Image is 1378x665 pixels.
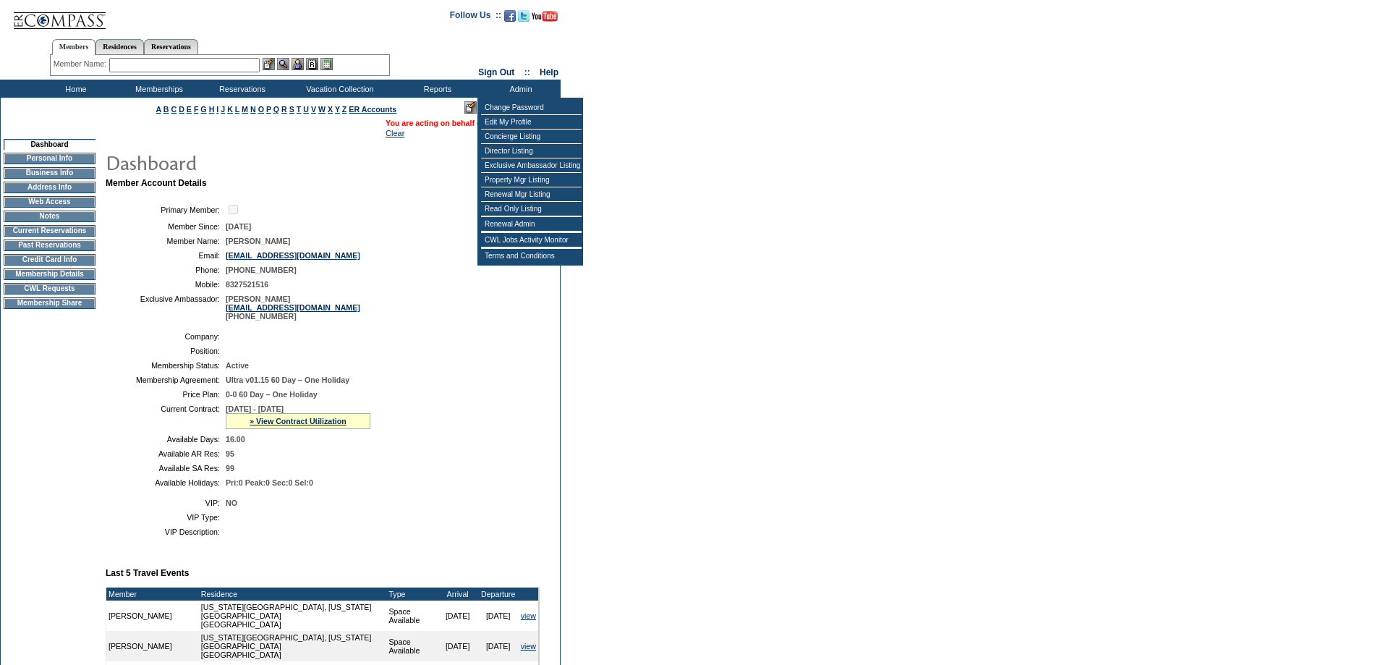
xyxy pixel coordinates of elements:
[111,203,220,216] td: Primary Member:
[111,404,220,429] td: Current Contract:
[481,173,582,187] td: Property Mgr Listing
[226,295,360,321] span: [PERSON_NAME] [PHONE_NUMBER]
[226,499,237,507] span: NO
[478,67,514,77] a: Sign Out
[226,435,245,444] span: 16.00
[199,601,387,631] td: [US_STATE][GEOGRAPHIC_DATA], [US_STATE][GEOGRAPHIC_DATA] [GEOGRAPHIC_DATA]
[481,115,582,130] td: Edit My Profile
[250,105,256,114] a: N
[216,105,218,114] a: I
[386,588,437,601] td: Type
[4,225,95,237] td: Current Reservations
[116,80,199,98] td: Memberships
[318,105,326,114] a: W
[450,9,501,26] td: Follow Us ::
[226,280,268,289] span: 8327521516
[111,280,220,289] td: Mobile:
[273,105,279,114] a: Q
[111,390,220,399] td: Price Plan:
[481,144,582,158] td: Director Listing
[320,58,333,70] img: b_calculator.gif
[481,217,582,232] td: Renewal Admin
[111,478,220,487] td: Available Holidays:
[386,631,437,661] td: Space Available
[106,178,207,188] b: Member Account Details
[504,10,516,22] img: Become our fan on Facebook
[226,404,284,413] span: [DATE] - [DATE]
[386,119,551,127] span: You are acting on behalf of:
[532,14,558,23] a: Subscribe to our YouTube Channel
[226,251,360,260] a: [EMAIL_ADDRESS][DOMAIN_NAME]
[4,254,95,266] td: Credit Card Info
[179,105,184,114] a: D
[111,513,220,522] td: VIP Type:
[54,58,109,70] div: Member Name:
[342,105,347,114] a: Z
[111,347,220,355] td: Position:
[111,237,220,245] td: Member Name:
[111,464,220,473] td: Available SA Res:
[4,196,95,208] td: Web Access
[282,80,394,98] td: Vacation Collection
[281,105,287,114] a: R
[111,499,220,507] td: VIP:
[4,182,95,193] td: Address Info
[524,67,530,77] span: ::
[335,105,340,114] a: Y
[111,266,220,274] td: Phone:
[199,631,387,661] td: [US_STATE][GEOGRAPHIC_DATA], [US_STATE][GEOGRAPHIC_DATA] [GEOGRAPHIC_DATA]
[33,80,116,98] td: Home
[478,588,519,601] td: Departure
[521,611,536,620] a: view
[111,361,220,370] td: Membership Status:
[481,101,582,115] td: Change Password
[199,80,282,98] td: Reservations
[171,105,176,114] a: C
[540,67,558,77] a: Help
[209,105,215,114] a: H
[235,105,239,114] a: L
[481,233,582,247] td: CWL Jobs Activity Monitor
[187,105,192,114] a: E
[200,105,206,114] a: G
[111,295,220,321] td: Exclusive Ambassador:
[226,222,251,231] span: [DATE]
[106,601,199,631] td: [PERSON_NAME]
[266,105,271,114] a: P
[481,187,582,202] td: Renewal Mgr Listing
[263,58,275,70] img: b_edit.gif
[226,478,313,487] span: Pri:0 Peak:0 Sec:0 Sel:0
[478,631,519,661] td: [DATE]
[4,240,95,251] td: Past Reservations
[394,80,477,98] td: Reports
[481,158,582,173] td: Exclusive Ambassador Listing
[111,435,220,444] td: Available Days:
[532,11,558,22] img: Subscribe to our YouTube Channel
[386,129,404,137] a: Clear
[481,202,582,216] td: Read Only Listing
[221,105,225,114] a: J
[111,222,220,231] td: Member Since:
[111,332,220,341] td: Company:
[478,601,519,631] td: [DATE]
[156,105,161,114] a: A
[106,568,189,578] b: Last 5 Travel Events
[292,58,304,70] img: Impersonate
[289,105,294,114] a: S
[106,631,199,661] td: [PERSON_NAME]
[477,80,561,98] td: Admin
[504,14,516,23] a: Become our fan on Facebook
[4,297,95,309] td: Membership Share
[297,105,302,114] a: T
[328,105,333,114] a: X
[199,588,387,601] td: Residence
[226,449,234,458] span: 95
[106,588,199,601] td: Member
[438,631,478,661] td: [DATE]
[111,376,220,384] td: Membership Agreement:
[4,268,95,280] td: Membership Details
[518,10,529,22] img: Follow us on Twitter
[438,601,478,631] td: [DATE]
[481,130,582,144] td: Concierge Listing
[258,105,264,114] a: O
